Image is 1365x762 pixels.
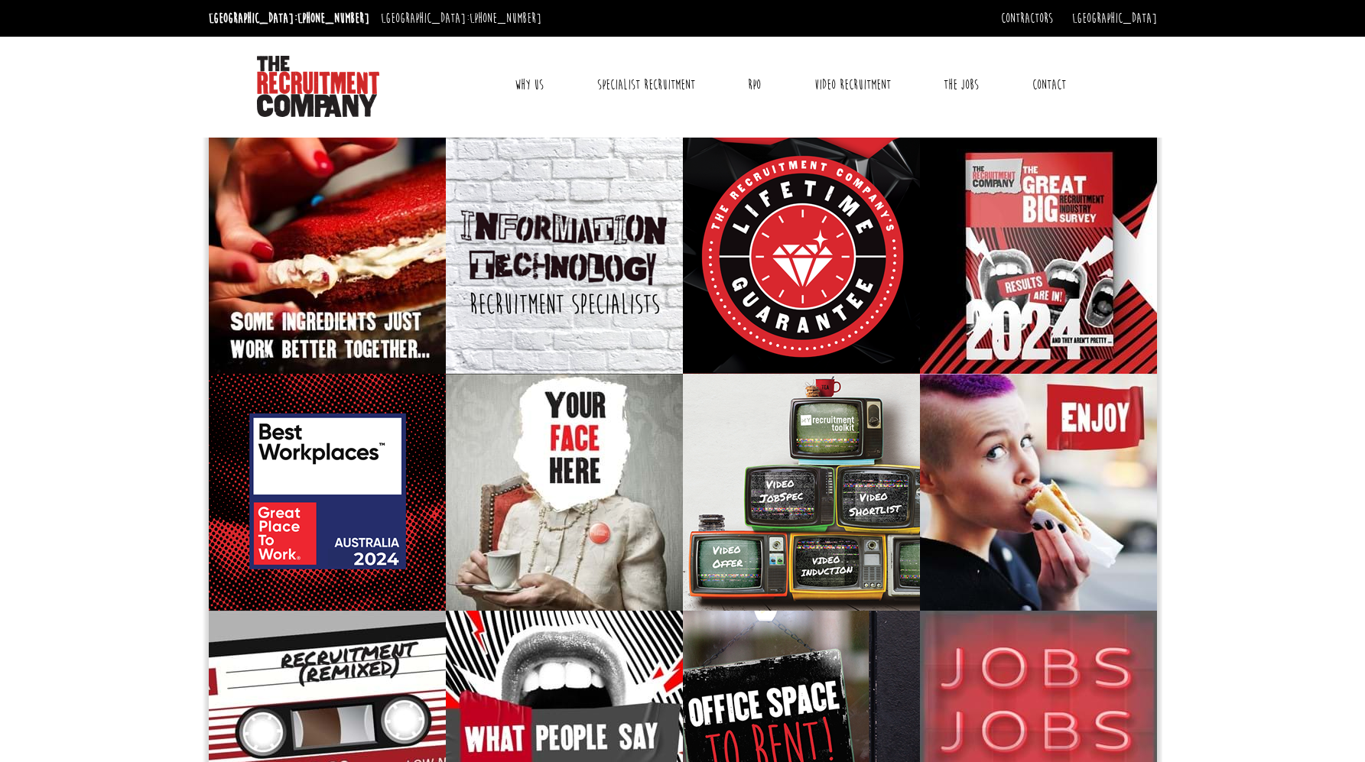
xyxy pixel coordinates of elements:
[257,56,379,117] img: The Recruitment Company
[1001,10,1053,27] a: Contractors
[932,66,990,104] a: The Jobs
[803,66,902,104] a: Video Recruitment
[470,10,541,27] a: [PHONE_NUMBER]
[1072,10,1157,27] a: [GEOGRAPHIC_DATA]
[586,66,707,104] a: Specialist Recruitment
[297,10,369,27] a: [PHONE_NUMBER]
[1021,66,1077,104] a: Contact
[377,6,545,31] li: [GEOGRAPHIC_DATA]:
[503,66,555,104] a: Why Us
[736,66,772,104] a: RPO
[205,6,373,31] li: [GEOGRAPHIC_DATA]:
